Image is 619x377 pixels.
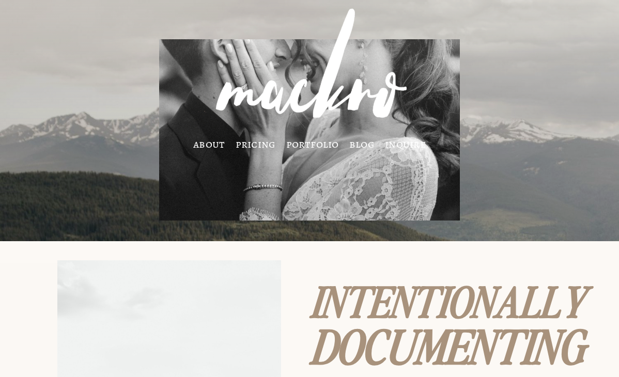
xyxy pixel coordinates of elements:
a: about [193,140,225,148]
strong: INTENTIONALLY [313,271,587,328]
img: MACKRO PHOTOGRAPHY | Denver Colorado Wedding Photographer [194,1,425,138]
a: blog [349,140,375,148]
a: pricing [236,140,276,148]
strong: DOCUMENTING [313,312,588,376]
a: portfolio [286,140,339,148]
a: inquire [385,140,426,148]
